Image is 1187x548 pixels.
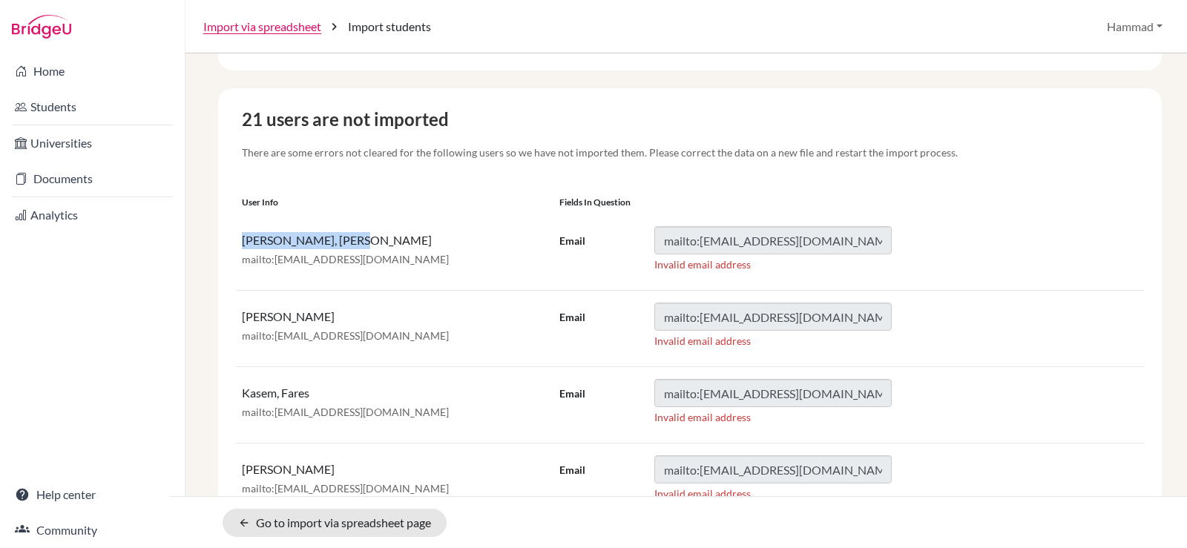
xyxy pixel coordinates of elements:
th: User info [236,190,553,214]
label: Email [559,234,585,248]
i: arrow_back [238,517,250,529]
a: Import via spreadsheet [203,18,321,36]
a: Documents [3,164,182,194]
a: Students [3,92,182,122]
input: Please enter user's email address [654,226,892,254]
input: Please enter user's email address [654,303,892,331]
a: Go to import via spreadsheet page [223,509,447,537]
p: Invalid email address [654,334,892,349]
a: Universities [3,128,182,158]
img: Bridge-U [12,15,71,39]
p: [PERSON_NAME], [PERSON_NAME] [242,232,548,249]
p: [PERSON_NAME] [242,461,548,478]
p: Kasem, Fares [242,385,548,402]
i: chevron_right [327,19,342,34]
p: mailto:[EMAIL_ADDRESS][DOMAIN_NAME] [242,329,548,343]
p: Invalid email address [654,486,892,501]
input: Please enter user's email address [654,379,892,407]
p: mailto:[EMAIL_ADDRESS][DOMAIN_NAME] [242,252,548,267]
p: Invalid email address [654,257,892,272]
p: There are some errors not cleared for the following users so we have not imported them. Please co... [242,145,1144,160]
span: Import students [348,18,431,36]
label: Email [559,463,585,478]
p: mailto:[EMAIL_ADDRESS][DOMAIN_NAME] [242,481,548,496]
p: Invalid email address [654,410,892,425]
p: mailto:[EMAIL_ADDRESS][DOMAIN_NAME] [242,405,548,420]
th: Fields in question [553,190,1144,214]
p: [PERSON_NAME] [242,308,548,326]
a: Community [3,515,182,545]
label: Email [559,386,585,401]
button: Hammad [1100,13,1169,41]
a: Home [3,56,182,86]
caption: 21 users are not imported [236,106,1144,172]
a: Analytics [3,200,182,230]
label: Email [559,310,585,325]
a: Help center [3,480,182,509]
input: Please enter user's email address [654,455,892,483]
